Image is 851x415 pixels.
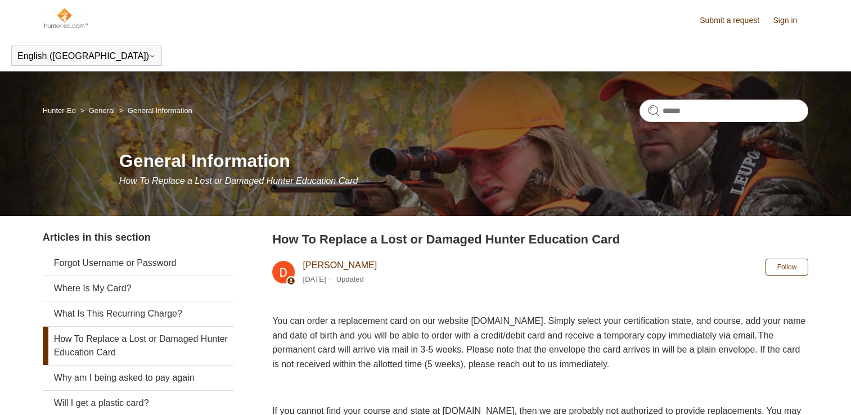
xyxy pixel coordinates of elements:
a: What Is This Recurring Charge? [43,301,234,326]
li: Hunter-Ed [43,106,78,115]
a: Sign in [773,15,809,26]
a: Hunter-Ed [43,106,76,115]
a: Where Is My Card? [43,276,234,301]
button: English ([GEOGRAPHIC_DATA]) [17,51,156,61]
li: General [78,106,117,115]
a: Forgot Username or Password [43,251,234,276]
time: 03/04/2024, 10:49 [303,275,326,283]
a: How To Replace a Lost or Damaged Hunter Education Card [43,327,234,365]
span: How To Replace a Lost or Damaged Hunter Education Card [119,176,358,186]
li: General Information [117,106,192,115]
a: General [89,106,115,115]
a: Why am I being asked to pay again [43,366,234,390]
a: [PERSON_NAME] [303,260,377,270]
div: Chat Support [778,377,843,407]
a: Submit a request [700,15,771,26]
img: Hunter-Ed Help Center home page [43,7,88,29]
button: Follow Article [766,259,809,276]
span: Articles in this section [43,232,151,243]
a: General Information [128,106,192,115]
li: Updated [336,275,364,283]
span: You can order a replacement card on our website [DOMAIN_NAME]. Simply select your certification s... [272,316,805,369]
h1: General Information [119,147,809,174]
input: Search [640,100,808,122]
h2: How To Replace a Lost or Damaged Hunter Education Card [272,230,808,249]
